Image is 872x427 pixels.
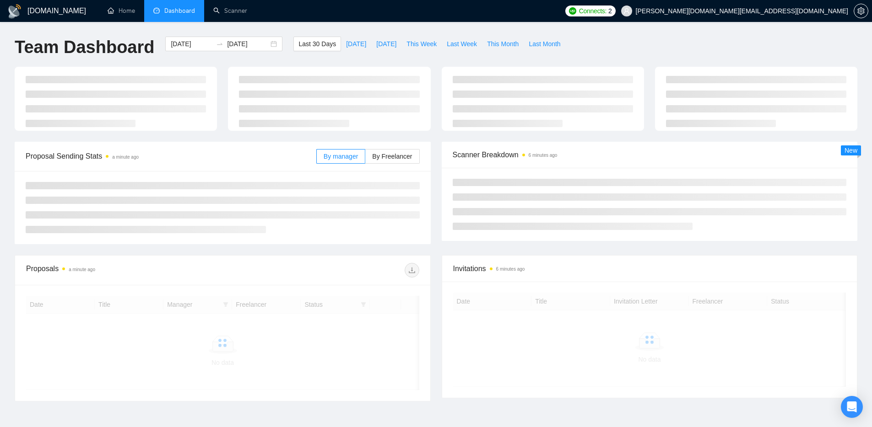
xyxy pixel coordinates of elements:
[487,39,519,49] span: This Month
[453,263,846,274] span: Invitations
[854,7,868,15] a: setting
[401,37,442,51] button: This Week
[496,267,525,272] time: 6 minutes ago
[69,267,95,272] time: a minute ago
[324,153,358,160] span: By manager
[529,153,558,158] time: 6 minutes ago
[579,6,607,16] span: Connects:
[15,37,154,58] h1: Team Dashboard
[26,263,222,278] div: Proposals
[293,37,341,51] button: Last 30 Days
[346,39,366,49] span: [DATE]
[524,37,565,51] button: Last Month
[26,150,316,162] span: Proposal Sending Stats
[164,7,195,15] span: Dashboard
[845,147,857,154] span: New
[171,39,212,49] input: Start date
[854,7,868,15] span: setting
[608,6,612,16] span: 2
[216,40,223,48] span: swap-right
[854,4,868,18] button: setting
[112,155,139,160] time: a minute ago
[447,39,477,49] span: Last Week
[7,4,22,19] img: logo
[216,40,223,48] span: to
[841,396,863,418] div: Open Intercom Messenger
[529,39,560,49] span: Last Month
[298,39,336,49] span: Last 30 Days
[371,37,401,51] button: [DATE]
[442,37,482,51] button: Last Week
[341,37,371,51] button: [DATE]
[406,39,437,49] span: This Week
[153,7,160,14] span: dashboard
[623,8,630,14] span: user
[376,39,396,49] span: [DATE]
[108,7,135,15] a: homeHome
[482,37,524,51] button: This Month
[453,149,847,160] span: Scanner Breakdown
[213,7,247,15] a: searchScanner
[227,39,269,49] input: End date
[569,7,576,15] img: upwork-logo.png
[372,153,412,160] span: By Freelancer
